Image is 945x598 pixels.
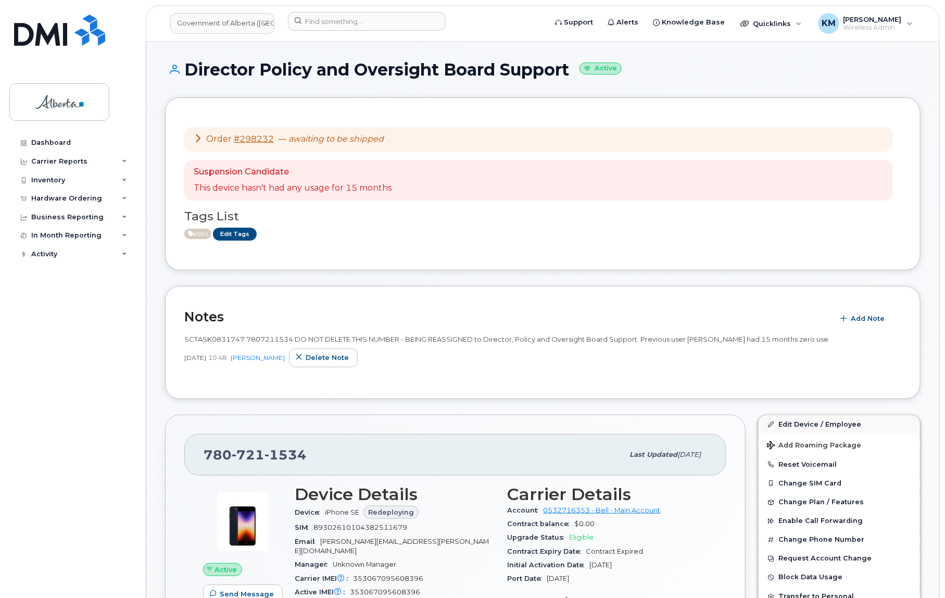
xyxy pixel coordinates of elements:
[778,499,864,506] span: Change Plan / Features
[206,134,232,144] span: Order
[204,447,307,463] span: 780
[586,547,644,555] span: Contract Expired
[544,506,661,514] a: 0532716353 - Bell - Main Account
[759,512,920,530] button: Enable Call Forwarding
[508,506,544,514] span: Account
[508,485,708,504] h3: Carrier Details
[288,134,384,144] em: awaiting to be shipped
[333,560,396,568] span: Unknown Manager
[295,538,320,545] span: Email
[508,561,590,569] span: Initial Activation Date
[579,63,622,74] small: Active
[570,533,594,541] span: Eligible
[184,229,211,239] span: Active
[759,549,920,568] button: Request Account Change
[759,455,920,474] button: Reset Voicemail
[575,520,595,528] span: $0.00
[508,520,575,528] span: Contract balance
[194,182,392,194] p: This device hasn't had any usage for 15 months
[677,451,701,458] span: [DATE]
[590,561,612,569] span: [DATE]
[778,517,863,525] span: Enable Call Forwarding
[165,60,921,79] h1: Director Policy and Oversight Board Support
[353,575,423,582] span: 353067095608396
[306,353,349,363] span: Delete note
[208,353,226,362] span: 10:48
[295,508,325,516] span: Device
[313,524,407,531] span: 89302610104382511679
[759,493,920,512] button: Change Plan / Features
[350,588,420,596] span: 353067095608396
[851,314,885,323] span: Add Note
[325,508,359,516] span: iPhone SE
[508,533,570,541] span: Upgrade Status
[289,348,358,367] button: Delete note
[295,538,489,555] span: [PERSON_NAME][EMAIL_ADDRESS][PERSON_NAME][DOMAIN_NAME]
[184,335,828,343] span: SCTASK0831747 7807211534 DO NOT DELETE THIS NUMBER - BEING REASSIGNED to Director, Policy and Ove...
[368,507,414,517] span: Redeploying
[547,575,570,582] span: [DATE]
[211,490,274,553] img: image20231002-3703462-1wu9a8p.jpeg
[759,434,920,455] button: Add Roaming Package
[295,575,353,582] span: Carrier IMEI
[278,134,384,144] span: —
[232,447,264,463] span: 721
[767,441,861,451] span: Add Roaming Package
[184,210,901,223] h3: Tags List
[759,415,920,434] a: Edit Device / Employee
[295,588,350,596] span: Active IMEI
[508,547,586,555] span: Contract Expiry Date
[264,447,307,463] span: 1534
[184,309,829,325] h2: Notes
[295,524,313,531] span: SIM
[194,166,392,178] p: Suspension Candidate
[834,309,893,328] button: Add Note
[295,560,333,568] span: Manager
[184,353,206,362] span: [DATE]
[759,568,920,587] button: Block Data Usage
[629,451,677,458] span: Last updated
[234,134,274,144] a: #298232
[213,228,257,241] a: Edit Tags
[215,565,237,575] span: Active
[759,474,920,493] button: Change SIM Card
[295,485,495,504] h3: Device Details
[508,575,547,582] span: Port Date
[231,354,285,362] a: [PERSON_NAME]
[759,530,920,549] button: Change Phone Number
